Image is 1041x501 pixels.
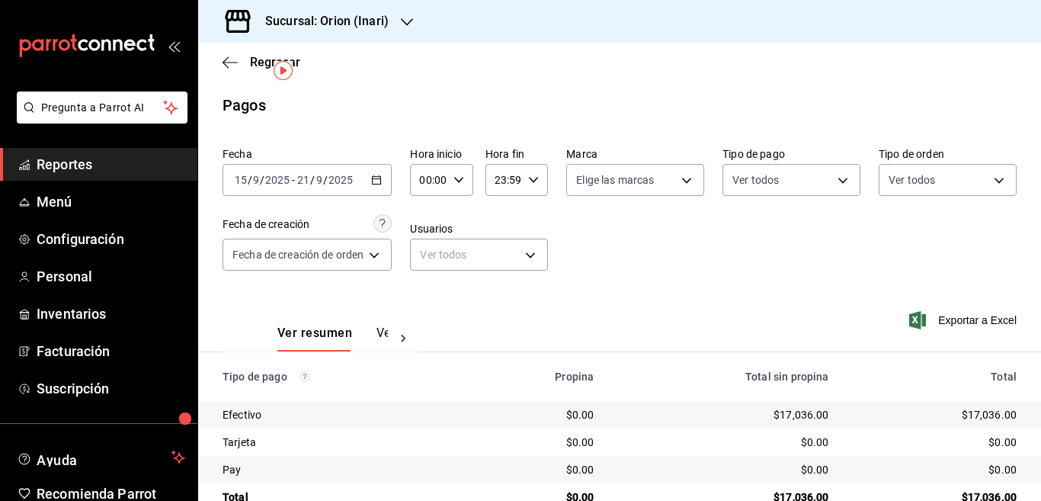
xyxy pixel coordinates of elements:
span: Reportes [37,154,185,175]
svg: Los pagos realizados con Pay y otras terminales son montos brutos. [299,371,310,382]
label: Tipo de orden [879,149,1017,159]
label: Hora fin [485,149,548,159]
span: Inventarios [37,303,185,324]
div: $0.00 [481,462,594,477]
div: Tarjeta [223,435,456,450]
div: $17,036.00 [854,407,1017,422]
button: Ver pagos [376,326,434,352]
span: Facturación [37,341,185,361]
div: Fecha de creación [223,217,309,233]
div: $0.00 [854,435,1017,450]
a: Pregunta a Parrot AI [11,111,187,127]
span: Regresar [250,55,300,69]
div: $0.00 [618,435,828,450]
span: Elige las marcas [576,172,654,188]
button: Exportar a Excel [912,311,1017,329]
label: Marca [566,149,704,159]
span: Pregunta a Parrot AI [41,100,164,116]
button: Regresar [223,55,300,69]
span: Menú [37,191,185,212]
input: ---- [264,174,290,186]
input: -- [234,174,248,186]
div: $0.00 [481,435,594,450]
span: / [248,174,252,186]
span: - [292,174,295,186]
input: -- [316,174,323,186]
img: Tooltip marker [274,61,293,80]
input: ---- [328,174,354,186]
div: Total sin propina [618,371,828,383]
label: Usuarios [410,223,548,234]
div: $17,036.00 [618,407,828,422]
span: Suscripción [37,378,185,399]
div: navigation tabs [277,326,388,352]
button: open_drawer_menu [168,40,180,52]
span: Ver todos [889,172,935,188]
span: Ver todos [732,172,779,188]
span: Personal [37,266,185,287]
div: Propina [481,371,594,383]
span: / [310,174,315,186]
div: Efectivo [223,407,456,422]
span: Fecha de creación de orden [232,247,364,262]
label: Tipo de pago [722,149,860,159]
span: Ayuda [37,448,165,467]
span: / [260,174,264,186]
button: Pregunta a Parrot AI [17,92,187,124]
input: -- [296,174,310,186]
div: Tipo de pago [223,371,456,383]
button: Ver resumen [277,326,352,352]
div: $0.00 [481,407,594,422]
div: Total [854,371,1017,383]
div: Pay [223,462,456,477]
label: Fecha [223,149,392,159]
span: / [323,174,328,186]
div: Ver todos [410,239,548,271]
h3: Sucursal: Orion (Inari) [253,12,389,31]
label: Hora inicio [410,149,472,159]
div: $0.00 [618,462,828,477]
input: -- [252,174,260,186]
div: $0.00 [854,462,1017,477]
div: Pagos [223,94,266,117]
span: Configuración [37,229,185,249]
